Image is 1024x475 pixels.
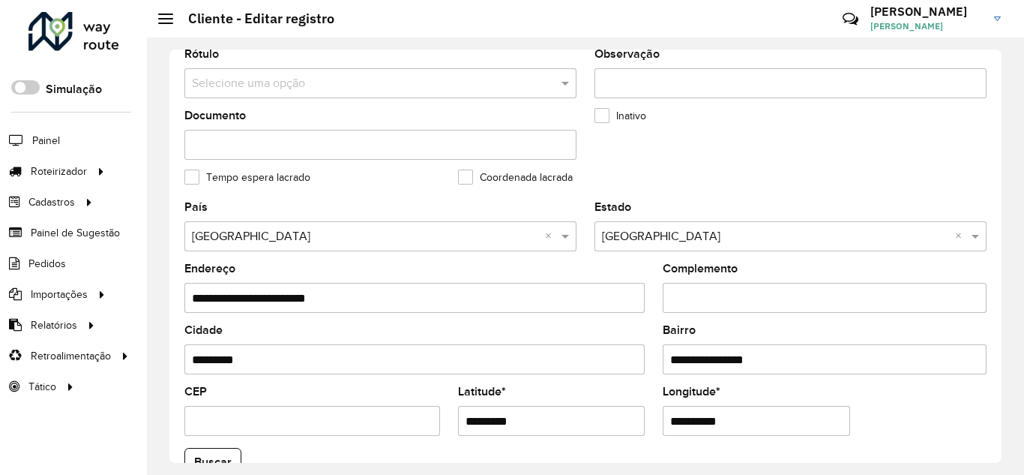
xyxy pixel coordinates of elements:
label: CEP [184,383,207,401]
span: Clear all [955,227,968,245]
label: País [184,198,208,216]
span: Painel [32,133,60,149]
span: Roteirizador [31,164,87,179]
h2: Cliente - Editar registro [173,11,334,27]
label: Estado [594,198,631,216]
label: Endereço [184,260,235,278]
label: Observação [594,45,660,63]
label: Longitude [663,383,720,401]
h3: [PERSON_NAME] [870,5,983,19]
span: Tático [28,379,56,395]
span: Clear all [545,227,558,245]
span: Painel de Sugestão [31,225,120,241]
label: Tempo espera lacrado [184,170,310,185]
label: Bairro [663,321,696,339]
label: Latitude [458,383,506,401]
label: Coordenada lacrada [458,170,573,185]
label: Documento [184,107,246,125]
a: Contato Rápido [834,3,867,35]
label: Rótulo [184,45,219,63]
span: Cadastros [28,194,75,210]
span: Relatórios [31,317,77,333]
span: Pedidos [28,256,66,272]
span: [PERSON_NAME] [870,20,983,33]
label: Inativo [594,108,646,124]
span: Retroalimentação [31,348,111,364]
span: Importações [31,287,88,302]
label: Cidade [184,321,223,339]
label: Simulação [46,80,102,98]
label: Complemento [663,260,738,278]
